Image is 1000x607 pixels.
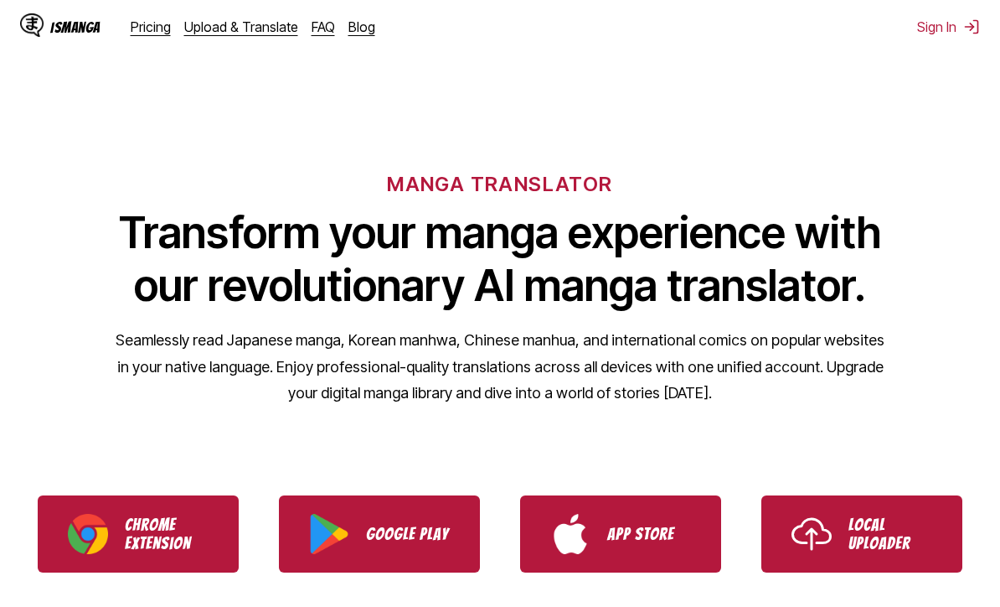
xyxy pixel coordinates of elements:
[115,206,885,312] h1: Transform your manga experience with our revolutionary AI manga translator.
[68,514,108,554] img: Chrome logo
[348,18,375,35] a: Blog
[125,516,209,553] p: Chrome Extension
[387,172,612,196] h6: MANGA TRANSLATOR
[848,516,932,553] p: Local Uploader
[366,525,450,543] p: Google Play
[791,514,832,554] img: Upload icon
[309,514,349,554] img: Google Play logo
[917,18,980,35] button: Sign In
[38,495,239,573] a: Download IsManga Chrome Extension
[761,495,962,573] a: Use IsManga Local Uploader
[20,13,44,37] img: IsManga Logo
[115,327,885,407] p: Seamlessly read Japanese manga, Korean manhwa, Chinese manhua, and international comics on popula...
[20,13,131,40] a: IsManga LogoIsManga
[131,18,171,35] a: Pricing
[607,525,691,543] p: App Store
[279,495,480,573] a: Download IsManga from Google Play
[963,18,980,35] img: Sign out
[312,18,335,35] a: FAQ
[50,19,101,35] div: IsManga
[184,18,298,35] a: Upload & Translate
[520,495,721,573] a: Download IsManga from App Store
[550,514,590,554] img: App Store logo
